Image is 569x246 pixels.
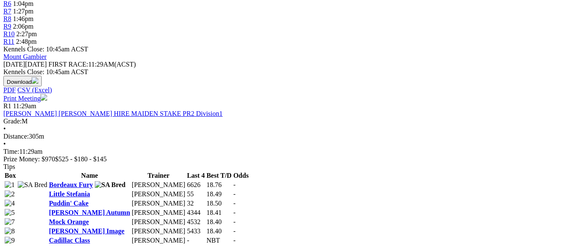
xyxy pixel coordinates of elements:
a: CSV (Excel) [17,86,52,94]
button: Download [3,76,42,86]
th: Best T/D [206,171,232,180]
span: Distance: [3,133,29,140]
td: 55 [187,190,205,198]
div: Kennels Close: 10:45am ACST [3,68,566,76]
a: [PERSON_NAME] [PERSON_NAME] HIRE MAIDEN STAKE PR2 Division1 [3,110,223,117]
span: 1:46pm [13,15,34,22]
div: M [3,118,566,125]
span: Grade: [3,118,22,125]
td: 18.49 [206,190,232,198]
span: [DATE] [3,61,47,68]
a: Bordeaux Fury [49,181,93,188]
th: Last 4 [187,171,205,180]
span: $525 - $180 - $145 [55,155,107,163]
span: Tips [3,163,15,170]
span: - [233,190,235,198]
a: R10 [3,30,15,37]
td: 4532 [187,218,205,226]
td: 4344 [187,209,205,217]
span: • [3,140,6,147]
img: download.svg [32,77,38,84]
td: [PERSON_NAME] [131,190,186,198]
a: Print Meeting [3,95,47,102]
th: Odds [233,171,249,180]
a: Mount Gambier [3,53,47,60]
td: 18.41 [206,209,232,217]
span: - [233,200,235,207]
span: - [233,218,235,225]
img: 9 [5,237,15,244]
span: 2:06pm [13,23,34,30]
img: printer.svg [40,94,47,101]
td: [PERSON_NAME] [131,236,186,245]
a: Mock Orange [49,218,89,225]
span: 11:29am [13,102,36,110]
a: R7 [3,8,11,15]
span: R1 [3,102,11,110]
a: Cadillac Class [49,237,90,244]
div: 11:29am [3,148,566,155]
td: 18.40 [206,218,232,226]
div: Download [3,86,566,94]
span: • [3,125,6,132]
td: [PERSON_NAME] [131,227,186,235]
a: [PERSON_NAME] Image [49,227,124,235]
img: SA Bred [95,181,126,189]
span: FIRST RACE: [48,61,88,68]
a: Puddin' Cake [49,200,88,207]
img: 1 [5,181,15,189]
span: - [233,237,235,244]
span: Box [5,172,16,179]
span: - [233,181,235,188]
a: R11 [3,38,14,45]
td: [PERSON_NAME] [131,218,186,226]
a: [PERSON_NAME] Autumn [49,209,130,216]
img: 7 [5,218,15,226]
td: - [187,236,205,245]
td: 18.40 [206,227,232,235]
span: 11:29AM(ACST) [48,61,136,68]
img: 2 [5,190,15,198]
td: 6626 [187,181,205,189]
span: Time: [3,148,19,155]
td: [PERSON_NAME] [131,209,186,217]
img: 5 [5,209,15,217]
span: Kennels Close: 10:45am ACST [3,45,88,53]
td: [PERSON_NAME] [131,181,186,189]
img: SA Bred [18,181,48,189]
span: - [233,227,235,235]
td: 32 [187,199,205,208]
span: 1:27pm [13,8,34,15]
td: 18.50 [206,199,232,208]
img: 4 [5,200,15,207]
span: - [233,209,235,216]
td: NBT [206,236,232,245]
span: 2:48pm [16,38,37,45]
a: R9 [3,23,11,30]
span: [DATE] [3,61,25,68]
td: [PERSON_NAME] [131,199,186,208]
a: Little Stefania [49,190,90,198]
th: Trainer [131,171,186,180]
div: Prize Money: $970 [3,155,566,163]
th: Name [48,171,130,180]
span: 2:27pm [16,30,37,37]
td: 18.76 [206,181,232,189]
div: 305m [3,133,566,140]
td: 5433 [187,227,205,235]
img: 8 [5,227,15,235]
a: R8 [3,15,11,22]
a: PDF [3,86,16,94]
